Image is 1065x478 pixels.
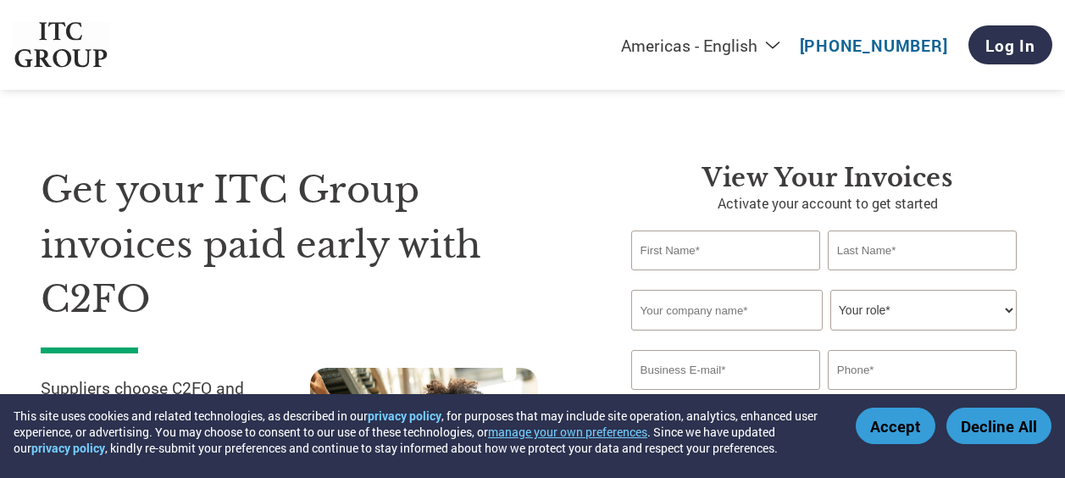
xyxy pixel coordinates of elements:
[946,408,1051,444] button: Decline All
[631,350,820,390] input: Invalid Email format
[800,35,948,56] a: [PHONE_NUMBER]
[368,408,441,424] a: privacy policy
[631,231,820,270] input: First Name*
[968,25,1052,64] a: Log In
[631,193,1024,214] p: Activate your account to get started
[631,163,1024,193] h3: View Your Invoices
[13,22,109,69] img: ITC Group
[828,392,1017,403] div: Inavlid Phone Number
[488,424,647,440] button: manage your own preferences
[631,272,820,283] div: Invalid first name or first name is too long
[830,290,1017,331] select: Title/Role
[828,231,1017,270] input: Last Name*
[631,290,823,331] input: Your company name*
[828,272,1017,283] div: Invalid last name or last name is too long
[856,408,935,444] button: Accept
[14,408,831,456] div: This site uses cookies and related technologies, as described in our , for purposes that may incl...
[631,392,820,403] div: Inavlid Email Address
[828,350,1017,390] input: Phone*
[631,332,1017,343] div: Invalid company name or company name is too long
[31,440,105,456] a: privacy policy
[41,163,580,327] h1: Get your ITC Group invoices paid early with C2FO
